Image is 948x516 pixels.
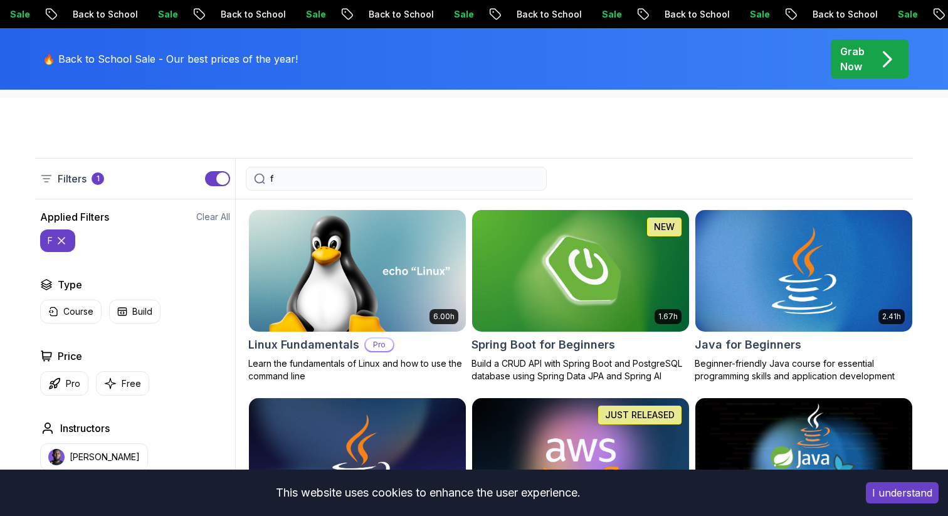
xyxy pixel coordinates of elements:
input: Search Java, React, Spring boot ... [270,172,539,185]
div: This website uses cookies to enhance the user experience. [9,479,847,507]
h2: Java for Beginners [695,336,801,354]
p: Course [63,305,93,318]
p: Back to School [329,8,414,21]
p: Back to School [181,8,266,21]
p: Learn the fundamentals of Linux and how to use the command line [248,357,466,382]
p: Free [122,377,141,390]
p: Sale [858,8,898,21]
h2: Instructors [60,421,110,436]
img: instructor img [48,449,65,465]
p: [PERSON_NAME] [70,451,140,463]
p: Sale [562,8,602,21]
button: Accept cookies [866,482,939,503]
button: Course [40,300,102,324]
img: Linux Fundamentals card [249,210,466,332]
img: Java for Beginners card [695,210,912,332]
p: 6.00h [433,312,455,322]
a: Linux Fundamentals card6.00hLinux FundamentalsProLearn the fundamentals of Linux and how to use t... [248,209,466,382]
p: 1.67h [658,312,678,322]
img: Spring Boot for Beginners card [472,210,689,332]
button: Clear All [196,211,230,223]
p: Sale [266,8,306,21]
p: 1 [97,174,100,184]
button: Pro [40,371,88,396]
p: 🔥 Back to School Sale - Our best prices of the year! [43,51,298,66]
p: Beginner-friendly Java course for essential programming skills and application development [695,357,913,382]
p: NEW [654,221,675,233]
h2: Type [58,277,82,292]
p: Back to School [772,8,858,21]
p: 2.41h [882,312,901,322]
p: Build [132,305,152,318]
p: JUST RELEASED [605,409,675,421]
a: Spring Boot for Beginners card1.67hNEWSpring Boot for BeginnersBuild a CRUD API with Spring Boot ... [471,209,690,382]
button: Build [109,300,161,324]
p: Pro [366,339,393,351]
h2: Price [58,349,82,364]
h2: Applied Filters [40,209,109,224]
a: Java for Beginners card2.41hJava for BeginnersBeginner-friendly Java course for essential program... [695,209,913,382]
h2: Spring Boot for Beginners [471,336,615,354]
p: Filters [58,171,87,186]
p: Pro [66,377,80,390]
p: Sale [414,8,454,21]
p: f [48,234,53,247]
p: Back to School [477,8,562,21]
p: Build a CRUD API with Spring Boot and PostgreSQL database using Spring Data JPA and Spring AI [471,357,690,382]
button: instructor img[PERSON_NAME] [40,443,148,471]
p: Back to School [33,8,118,21]
p: Sale [710,8,750,21]
p: Grab Now [840,44,865,74]
h2: Linux Fundamentals [248,336,359,354]
p: Sale [118,8,158,21]
button: Free [96,371,149,396]
button: f [40,229,75,252]
p: Back to School [624,8,710,21]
